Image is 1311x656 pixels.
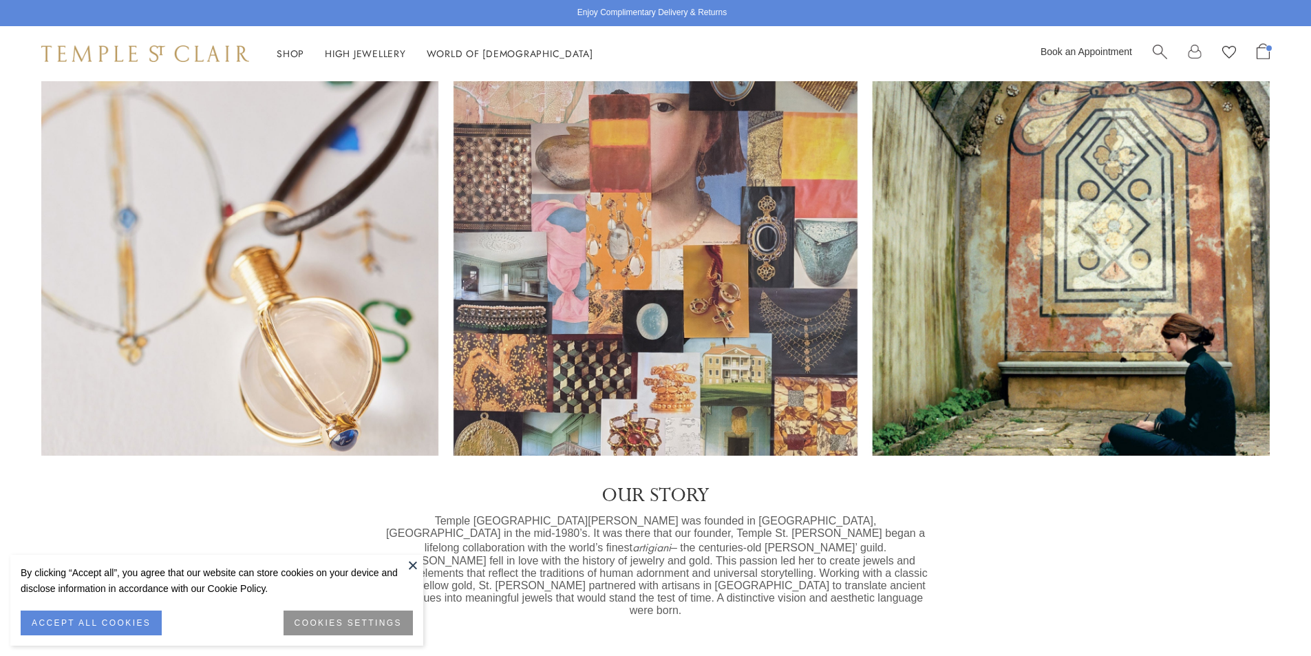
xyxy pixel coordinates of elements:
[381,515,931,617] p: Temple [GEOGRAPHIC_DATA][PERSON_NAME] was founded in [GEOGRAPHIC_DATA], [GEOGRAPHIC_DATA] in the ...
[1242,591,1297,642] iframe: Gorgias live chat messenger
[41,45,249,62] img: Temple St. Clair
[1222,43,1236,65] a: View Wishlist
[21,565,413,597] div: By clicking “Accept all”, you agree that our website can store cookies on your device and disclos...
[21,611,162,635] button: ACCEPT ALL COOKIES
[381,483,931,508] p: OUR STORY
[325,47,406,61] a: High JewelleryHigh Jewellery
[632,540,671,555] em: artigiani
[427,47,593,61] a: World of [DEMOGRAPHIC_DATA]World of [DEMOGRAPHIC_DATA]
[284,611,413,635] button: COOKIES SETTINGS
[577,6,727,20] p: Enjoy Complimentary Delivery & Returns
[1257,43,1270,65] a: Open Shopping Bag
[277,47,304,61] a: ShopShop
[1153,43,1167,65] a: Search
[1041,46,1132,57] a: Book an Appointment
[277,45,593,63] nav: Main navigation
